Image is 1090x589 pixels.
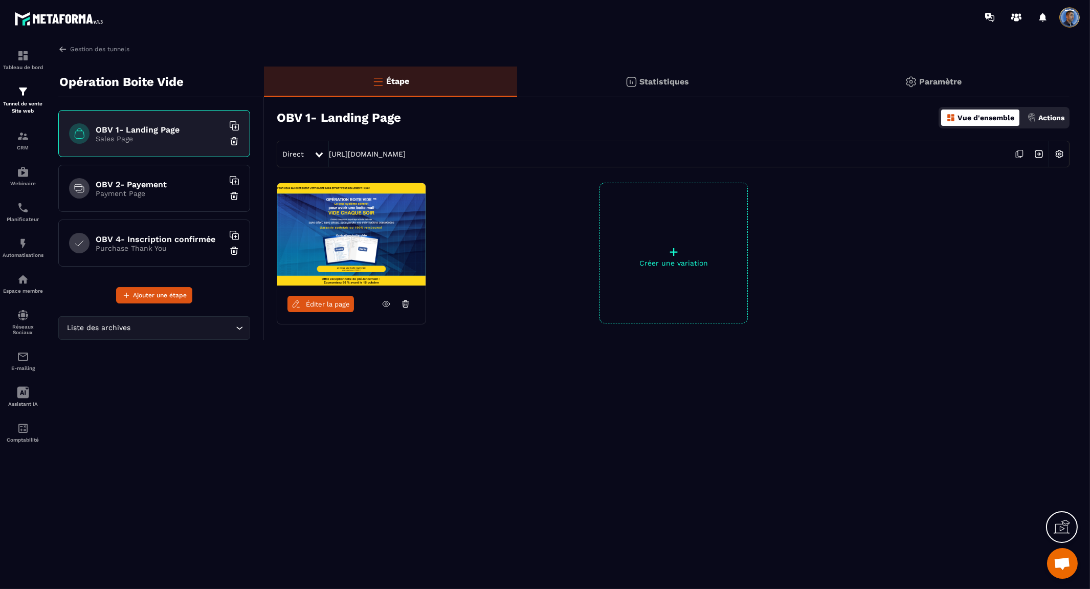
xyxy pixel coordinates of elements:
[946,113,955,122] img: dashboard-orange.40269519.svg
[58,45,68,54] img: arrow
[600,245,747,259] p: +
[905,76,917,88] img: setting-gr.5f69749f.svg
[3,401,43,407] p: Assistant IA
[3,122,43,158] a: formationformationCRM
[229,191,239,201] img: trash
[958,114,1014,122] p: Vue d'ensemble
[3,230,43,266] a: automationsautomationsAutomatisations
[96,189,224,198] p: Payment Page
[17,422,29,434] img: accountant
[3,379,43,415] a: Assistant IA
[96,180,224,189] h6: OBV 2- Payement
[65,322,133,334] span: Liste des archives
[3,216,43,222] p: Planificateur
[58,45,129,54] a: Gestion des tunnels
[3,252,43,258] p: Automatisations
[17,351,29,363] img: email
[17,166,29,178] img: automations
[277,111,401,125] h3: OBV 1- Landing Page
[133,322,233,334] input: Search for option
[640,77,689,86] p: Statistiques
[3,343,43,379] a: emailemailE-mailing
[133,290,187,300] span: Ajouter une étape
[3,288,43,294] p: Espace membre
[59,72,184,92] p: Opération Boite Vide
[96,244,224,252] p: Purchase Thank You
[600,259,747,267] p: Créer une variation
[3,42,43,78] a: formationformationTableau de bord
[3,266,43,301] a: automationsautomationsEspace membre
[17,50,29,62] img: formation
[3,158,43,194] a: automationsautomationsWebinaire
[329,150,406,158] a: [URL][DOMAIN_NAME]
[306,300,350,308] span: Éditer la page
[96,234,224,244] h6: OBV 4- Inscription confirmée
[17,237,29,250] img: automations
[17,130,29,142] img: formation
[3,301,43,343] a: social-networksocial-networkRéseaux Sociaux
[17,202,29,214] img: scheduler
[96,135,224,143] p: Sales Page
[14,9,106,28] img: logo
[387,76,410,86] p: Étape
[229,136,239,146] img: trash
[1038,114,1064,122] p: Actions
[3,437,43,443] p: Comptabilité
[287,296,354,312] a: Éditer la page
[372,75,384,88] img: bars-o.4a397970.svg
[116,287,192,303] button: Ajouter une étape
[1029,144,1049,164] img: arrow-next.bcc2205e.svg
[17,85,29,98] img: formation
[3,64,43,70] p: Tableau de bord
[625,76,637,88] img: stats.20deebd0.svg
[17,309,29,321] img: social-network
[229,246,239,256] img: trash
[58,316,250,340] div: Search for option
[3,324,43,335] p: Réseaux Sociaux
[3,415,43,450] a: accountantaccountantComptabilité
[3,100,43,115] p: Tunnel de vente Site web
[3,181,43,186] p: Webinaire
[920,77,962,86] p: Paramètre
[3,145,43,150] p: CRM
[282,150,304,158] span: Direct
[3,194,43,230] a: schedulerschedulerPlanificateur
[1050,144,1069,164] img: setting-w.858f3a88.svg
[1047,548,1078,579] div: Ouvrir le chat
[3,365,43,371] p: E-mailing
[277,183,426,286] img: image
[17,273,29,286] img: automations
[96,125,224,135] h6: OBV 1- Landing Page
[1027,113,1036,122] img: actions.d6e523a2.png
[3,78,43,122] a: formationformationTunnel de vente Site web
